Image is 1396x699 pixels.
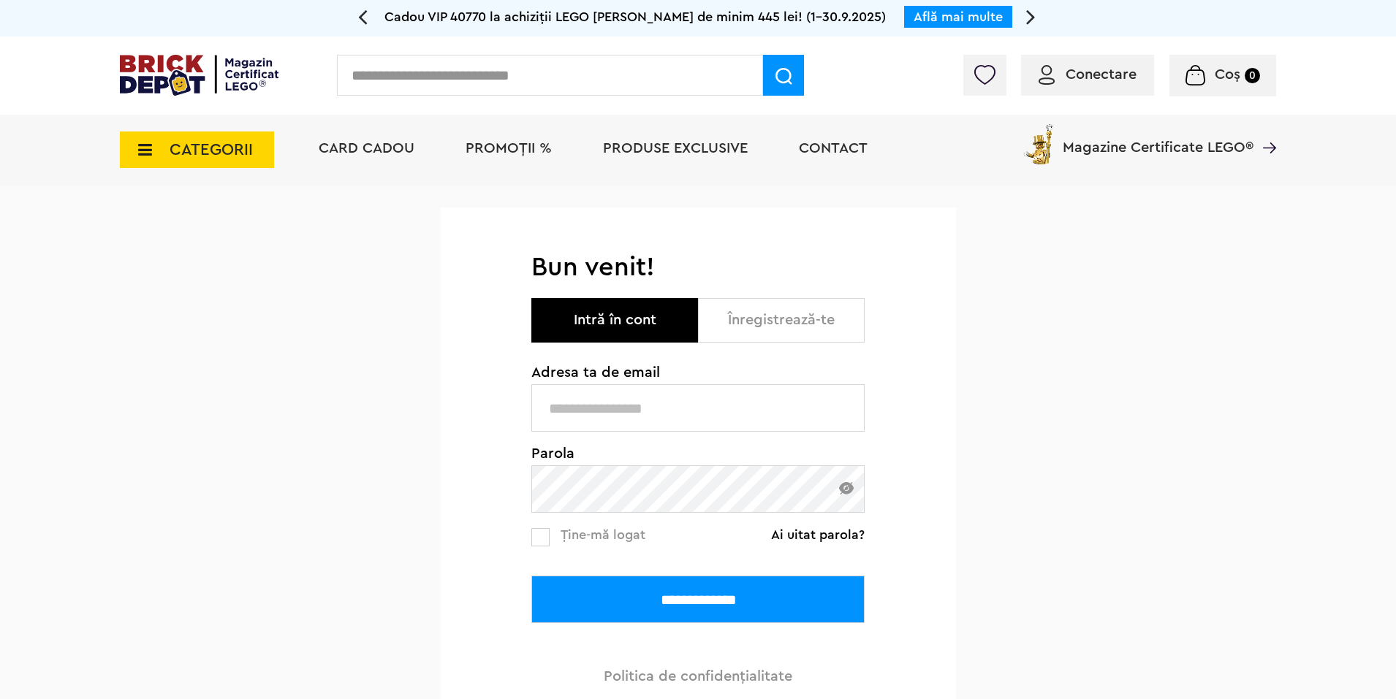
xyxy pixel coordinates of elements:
span: CATEGORII [170,142,253,158]
a: Contact [799,141,868,156]
a: Card Cadou [319,141,414,156]
a: Magazine Certificate LEGO® [1253,121,1276,136]
span: Cadou VIP 40770 la achiziții LEGO [PERSON_NAME] de minim 445 lei! (1-30.9.2025) [384,10,886,23]
a: Află mai multe [914,10,1003,23]
a: Ai uitat parola? [771,527,865,542]
small: 0 [1245,68,1260,83]
span: Coș [1215,67,1240,82]
a: Produse exclusive [603,141,748,156]
a: Politica de confidenţialitate [604,669,792,684]
button: Intră în cont [531,298,698,343]
span: Magazine Certificate LEGO® [1063,121,1253,155]
span: Conectare [1066,67,1137,82]
a: Conectare [1039,67,1137,82]
span: Adresa ta de email [531,365,865,380]
span: Parola [531,446,865,461]
span: Ține-mă logat [561,528,645,541]
button: Înregistrează-te [698,298,865,343]
a: PROMOȚII % [466,141,552,156]
h1: Bun venit! [531,251,865,283]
